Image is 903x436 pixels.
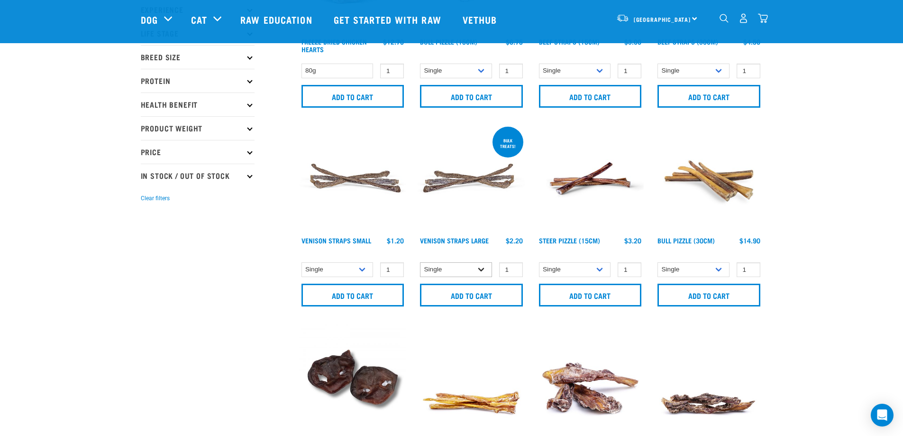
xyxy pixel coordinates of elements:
div: $14.90 [739,237,760,244]
img: Venison Straps [299,125,407,232]
div: $2.20 [506,237,523,244]
a: Raw Education [231,0,324,38]
p: Breed Size [141,45,255,69]
img: home-icon-1@2x.png [720,14,729,23]
p: Health Benefit [141,93,255,116]
input: 1 [737,262,760,277]
input: Add to cart [301,85,404,108]
input: Add to cart [657,85,760,108]
img: Pile Of Love Tendons For Pets [655,324,763,431]
img: van-moving.png [616,14,629,22]
input: 1 [499,262,523,277]
img: 1293 Golden Tendons 01 [418,324,525,431]
button: Clear filters [141,194,170,203]
div: $1.20 [387,237,404,244]
a: Venison Straps Small [301,239,371,242]
input: Add to cart [657,284,760,306]
div: BULK TREATS! [493,133,523,153]
a: Venison Straps Large [420,239,489,242]
input: 1 [618,64,641,78]
a: Cat [191,12,207,27]
input: 1 [737,64,760,78]
img: 1289 Mini Tendons 01 [537,324,644,431]
input: 1 [499,64,523,78]
img: Raw Essentials Steer Pizzle 15cm [537,125,644,232]
img: home-icon@2x.png [758,13,768,23]
a: Dog [141,12,158,27]
div: $3.20 [624,237,641,244]
input: Add to cart [420,85,523,108]
img: IMG 9990 [299,324,407,431]
img: Stack of 3 Venison Straps Treats for Pets [418,125,525,232]
input: Add to cart [301,284,404,306]
input: Add to cart [539,85,642,108]
p: Price [141,140,255,164]
input: 1 [380,262,404,277]
input: Add to cart [420,284,523,306]
a: Bull Pizzle (30cm) [657,239,715,242]
span: [GEOGRAPHIC_DATA] [634,18,691,21]
input: 1 [380,64,404,78]
p: Product Weight [141,116,255,140]
a: Steer Pizzle (15cm) [539,239,600,242]
img: user.png [739,13,748,23]
img: Bull Pizzle 30cm for Dogs [655,125,763,232]
a: Vethub [453,0,509,38]
input: Add to cart [539,284,642,306]
a: Get started with Raw [324,0,453,38]
div: Open Intercom Messenger [871,404,894,427]
p: Protein [141,69,255,93]
p: In Stock / Out Of Stock [141,164,255,187]
input: 1 [618,262,641,277]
